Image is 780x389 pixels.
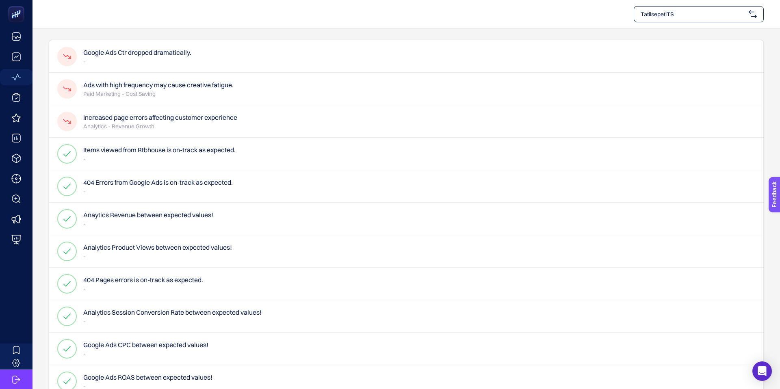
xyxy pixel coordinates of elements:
[749,10,757,18] img: svg%3e
[83,187,233,195] p: -
[83,112,237,122] h4: Increased page errors affecting customer experience
[5,2,31,9] span: Feedback
[83,242,232,252] h4: Analytics Product Views between expected values!
[83,275,203,285] h4: 404 Pages errors is on-track as expected.
[752,361,772,381] div: Open Intercom Messenger
[83,145,236,155] h4: Items viewed from Rtbhouse is on-track as expected.
[83,57,191,65] p: -
[83,177,233,187] h4: 404 Errors from Google Ads is on-track as expected.
[83,285,203,293] p: -
[83,307,262,317] h4: Analytics Session Conversion Rate between expected values!
[83,90,234,98] p: Paid Marketing - Cost Saving
[83,155,236,163] p: -
[83,80,234,90] h4: Ads with high frequency may cause creative fatigue.
[83,122,237,130] p: Analytics - Revenue Growth
[83,340,208,350] h4: Google Ads CPC between expected values!
[83,317,262,325] p: -
[83,372,212,382] h4: Google Ads ROAS between expected values!
[83,48,191,57] h4: Google Ads Ctr dropped dramatically.
[83,210,213,220] h4: Anaytics Revenue between expected values!
[83,350,208,358] p: -
[641,10,745,18] span: TatilsepetiTS
[83,252,232,260] p: -
[83,220,213,228] p: -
